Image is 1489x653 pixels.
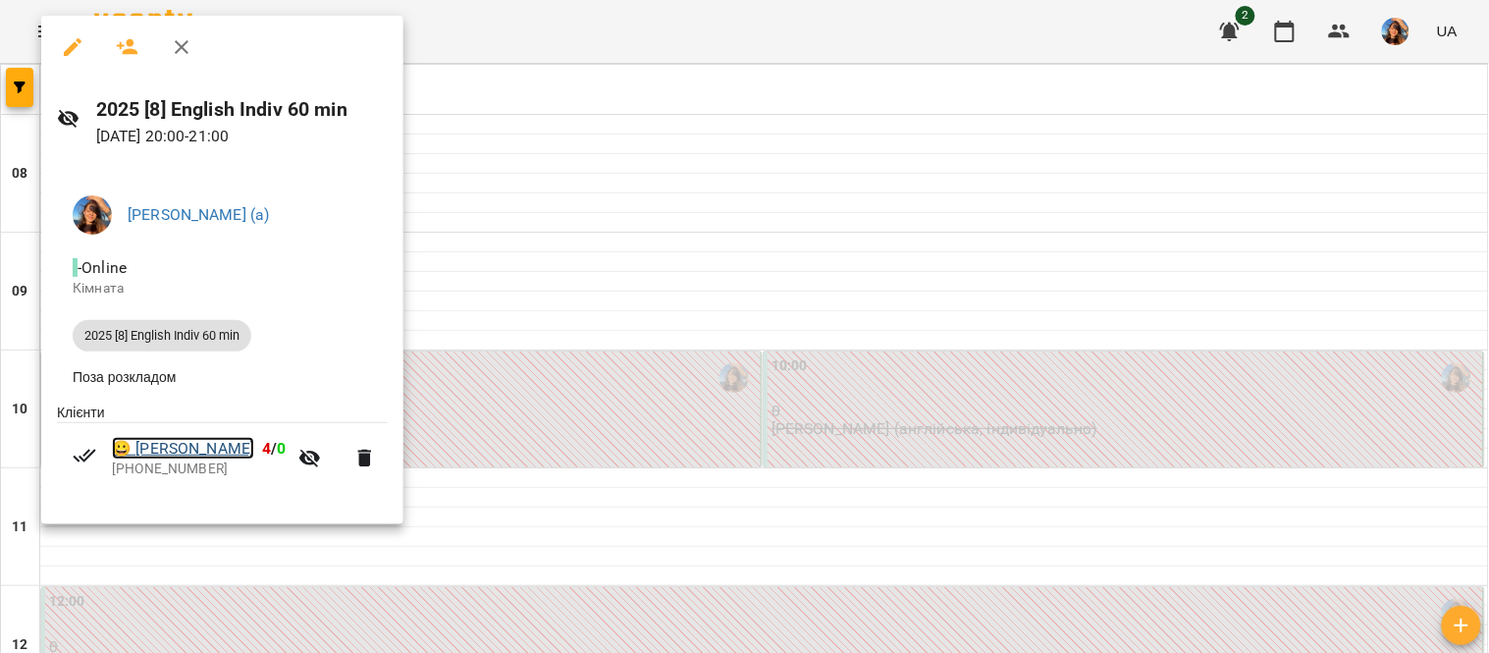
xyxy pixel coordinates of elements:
[73,327,251,345] span: 2025 [8] English Indiv 60 min
[112,460,287,479] p: [PHONE_NUMBER]
[112,437,254,461] a: 😀 [PERSON_NAME]
[57,359,388,395] li: Поза розкладом
[57,403,388,501] ul: Клієнти
[73,195,112,235] img: a3cfe7ef423bcf5e9dc77126c78d7dbf.jpg
[262,439,286,458] b: /
[96,125,389,148] p: [DATE] 20:00 - 21:00
[73,444,96,467] svg: Візит сплачено
[128,205,270,224] a: [PERSON_NAME] (а)
[262,439,271,458] span: 4
[96,94,389,125] h6: 2025 [8] English Indiv 60 min
[278,439,287,458] span: 0
[73,258,131,277] span: - Online
[73,279,372,299] p: Кімната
